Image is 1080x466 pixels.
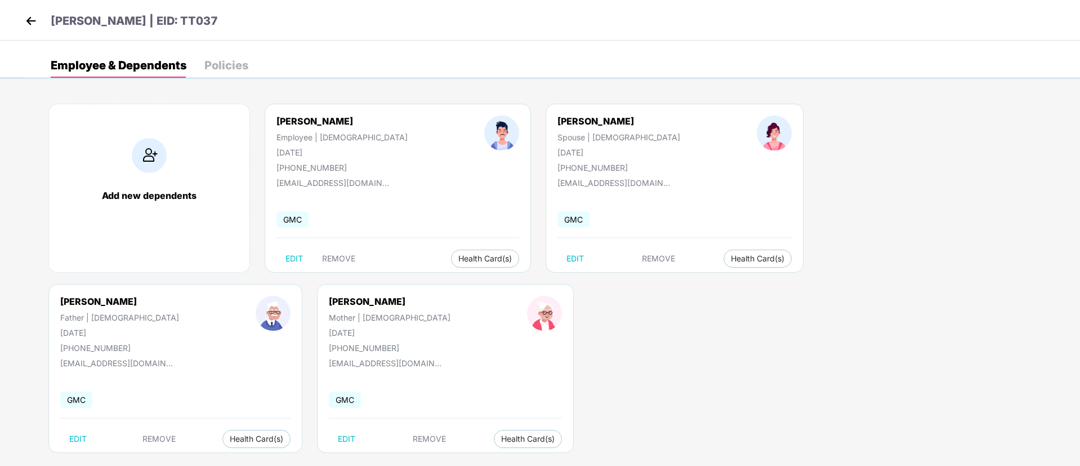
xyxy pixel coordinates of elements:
button: Health Card(s) [222,430,291,448]
button: EDIT [329,430,364,448]
span: GMC [557,211,590,228]
div: Policies [204,60,248,71]
div: [PHONE_NUMBER] [60,343,179,353]
div: Father | [DEMOGRAPHIC_DATA] [60,313,179,322]
img: profileImage [484,116,519,150]
div: Employee & Dependents [51,60,186,71]
button: REMOVE [133,430,185,448]
div: Mother | [DEMOGRAPHIC_DATA] [329,313,450,322]
div: [PHONE_NUMBER] [329,343,450,353]
span: Health Card(s) [731,256,784,261]
img: profileImage [256,296,291,331]
button: EDIT [60,430,96,448]
button: REMOVE [633,250,684,268]
div: [DATE] [60,328,179,338]
span: GMC [276,211,309,228]
div: [EMAIL_ADDRESS][DOMAIN_NAME] [557,178,670,188]
img: back [23,12,39,29]
div: [EMAIL_ADDRESS][DOMAIN_NAME] [276,178,389,188]
span: EDIT [285,254,303,263]
div: Employee | [DEMOGRAPHIC_DATA] [276,132,408,142]
span: EDIT [566,254,584,263]
img: profileImage [757,116,792,150]
button: Health Card(s) [724,250,792,268]
div: [PERSON_NAME] [276,116,408,127]
button: EDIT [276,250,312,268]
button: EDIT [557,250,593,268]
div: [EMAIL_ADDRESS][DOMAIN_NAME] [60,358,173,368]
span: Health Card(s) [501,436,555,442]
button: Health Card(s) [451,250,519,268]
div: [PHONE_NUMBER] [557,163,680,172]
img: addIcon [132,138,167,173]
div: [PERSON_NAME] [60,296,179,307]
span: EDIT [338,434,355,443]
button: Health Card(s) [494,430,562,448]
span: REMOVE [322,254,355,263]
div: [PHONE_NUMBER] [276,163,408,172]
span: EDIT [69,434,87,443]
button: REMOVE [404,430,455,448]
div: [PERSON_NAME] [557,116,680,127]
p: [PERSON_NAME] | EID: TT037 [51,12,218,30]
div: [DATE] [276,148,408,157]
span: Health Card(s) [458,256,512,261]
span: Health Card(s) [230,436,283,442]
div: [DATE] [329,328,450,338]
span: GMC [329,392,361,408]
img: profileImage [527,296,562,331]
div: [EMAIL_ADDRESS][DOMAIN_NAME] [329,358,441,368]
span: REMOVE [642,254,675,263]
div: Spouse | [DEMOGRAPHIC_DATA] [557,132,680,142]
span: REMOVE [413,434,446,443]
div: Add new dependents [60,190,238,201]
span: REMOVE [142,434,176,443]
div: [DATE] [557,148,680,157]
button: REMOVE [313,250,364,268]
span: GMC [60,392,92,408]
div: [PERSON_NAME] [329,296,450,307]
